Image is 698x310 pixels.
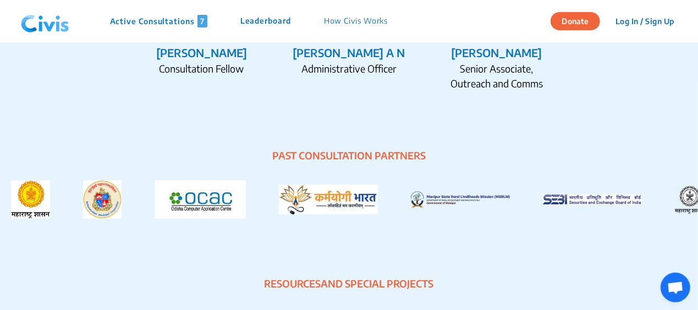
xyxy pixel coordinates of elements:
img: Government of Maharashtra [7,180,46,219]
div: [PERSON_NAME] [427,45,566,61]
img: Manipur State Rural Livelihoods Mission [408,180,507,219]
img: Securities and Exchange Board of India [540,180,639,219]
p: How Civis Works [324,15,388,27]
div: Consultation Fellow [146,61,256,76]
button: Donate [551,12,600,30]
div: [PERSON_NAME] A N [279,45,418,61]
p: Active Consultations [110,15,207,27]
button: Log In / Sign Up [608,13,681,30]
img: OCAC [151,180,242,219]
a: Donate [551,15,608,26]
div: [PERSON_NAME] [132,45,271,61]
img: BMC [79,180,118,219]
div: Administrative Officer [294,61,404,76]
span: 7 [197,15,207,27]
div: Senior Associate, Outreach and Comms [442,61,552,91]
p: Leaderboard [240,15,291,27]
a: Open chat [661,273,690,302]
div: RESOURCES AND SPECIAL PROJECTS [66,276,632,291]
img: navlogo.png [17,5,74,38]
img: Karmayogi Bharat [276,180,375,219]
